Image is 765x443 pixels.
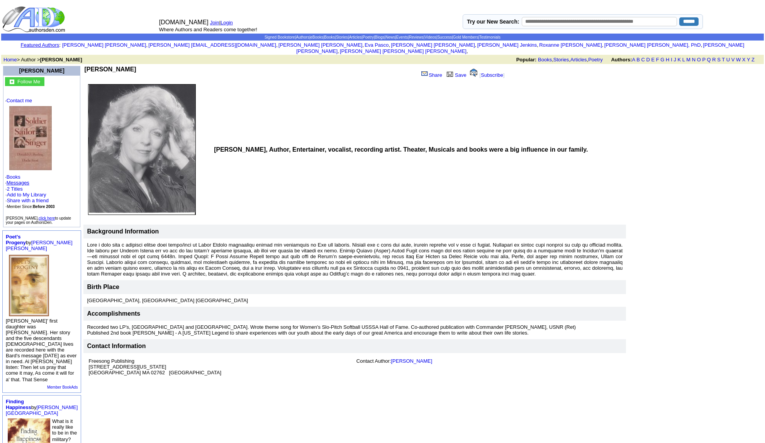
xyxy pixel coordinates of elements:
[539,42,602,48] a: Roxanne [PERSON_NAME]
[17,78,40,85] a: Follow Me
[6,216,71,225] font: [PERSON_NAME], to update your pages on AuthorsDen.
[324,35,335,39] a: Books
[62,42,744,54] font: , , , , , , , , , ,
[660,57,664,63] a: G
[731,57,735,63] a: V
[7,198,49,203] a: Share with a friend
[2,6,67,33] img: logo_ad.gif
[6,318,77,382] font: [PERSON_NAME]' first daughter was [PERSON_NAME]. Her story and the five descendants [DEMOGRAPHIC_...
[467,19,519,25] label: Try our New Search:
[6,404,78,416] a: [PERSON_NAME][GEOGRAPHIC_DATA]
[516,57,762,63] font: , , ,
[87,228,159,235] b: Background Information
[363,35,374,39] a: Poetry
[446,71,454,77] img: library.gif
[310,35,323,39] a: eBooks
[375,35,385,39] a: Blogs
[707,57,711,63] a: Q
[421,71,428,77] img: share_page.gif
[349,35,362,39] a: Articles
[8,254,50,318] img: 13781.jpeg
[7,98,32,103] a: Contact me
[421,72,442,78] a: Share
[9,106,52,170] img: 2128.jpg
[468,49,469,54] font: i
[453,35,478,39] a: Gold Members
[87,242,623,277] font: Lore i dolo sita c adipisci elitse doei tempo/inci ut Labor Etdolo magnaaliqu enimad min veniamqu...
[651,57,655,63] a: E
[39,216,55,220] a: click here
[692,57,695,63] a: N
[666,57,669,63] a: H
[265,35,295,39] a: Signed Bookstore
[221,20,233,25] a: Login
[424,35,436,39] a: Videos
[390,43,391,47] font: i
[682,57,685,63] a: L
[632,57,635,63] a: A
[697,57,701,63] a: O
[87,310,140,317] font: Accomplishments
[445,72,466,78] a: Save
[62,42,146,48] a: [PERSON_NAME] [PERSON_NAME]
[210,20,219,25] a: Join
[87,298,248,303] font: [GEOGRAPHIC_DATA], [GEOGRAPHIC_DATA] [GEOGRAPHIC_DATA]
[736,57,741,63] a: W
[296,35,309,39] a: Authors
[159,27,257,32] font: Where Authors and Readers come together!
[673,57,676,63] a: J
[5,192,49,209] font: · · ·
[538,43,539,47] font: i
[7,186,23,192] a: 2 Titles
[52,418,77,442] font: What is it really like to be in the military?
[10,79,14,84] img: gc.jpg
[6,399,31,410] a: Finding Happiness
[88,358,221,375] font: Freesong Publishing [STREET_ADDRESS][US_STATE] [GEOGRAPHIC_DATA] MA 02762 [GEOGRAPHIC_DATA]
[278,43,278,47] font: i
[19,68,64,74] a: [PERSON_NAME]
[3,57,82,63] font: > Author >
[603,43,604,47] font: i
[17,79,40,85] font: Follow Me
[503,72,505,78] font: ]
[470,69,477,77] img: alert.gif
[7,174,20,180] a: Books
[40,57,82,63] b: [PERSON_NAME]
[33,205,55,209] b: Before 2003
[636,57,640,63] a: B
[148,43,148,47] font: i
[686,57,690,63] a: M
[747,57,750,63] a: Y
[588,57,603,63] a: Poetry
[538,57,552,63] a: Books
[477,42,537,48] a: [PERSON_NAME] Jenkins
[751,57,755,63] a: Z
[265,35,500,39] span: | | | | | | | | | | | | | |
[6,234,26,245] a: Poet's Progeny
[365,42,388,48] a: Eva Pasco
[641,57,645,63] a: C
[722,57,725,63] a: T
[678,57,681,63] a: K
[336,35,348,39] a: Stories
[611,57,632,63] b: Authors:
[47,385,78,389] a: Member BookAds
[21,42,61,48] font: :
[7,192,46,198] a: Add to My Library
[159,19,209,25] font: [DOMAIN_NAME]
[87,324,576,336] font: Recorded two LP's, [GEOGRAPHIC_DATA] and [GEOGRAPHIC_DATA]. Wrote theme song for Women's Slo-Pitc...
[656,57,659,63] a: F
[702,57,705,63] a: P
[21,42,59,48] a: Featured Authors
[516,57,537,63] b: Popular:
[742,57,746,63] a: X
[3,57,17,63] a: Home
[385,35,395,39] a: News
[726,57,730,63] a: U
[84,66,136,73] b: [PERSON_NAME]
[479,35,500,39] a: Testimonials
[219,20,236,25] font: |
[340,48,466,54] a: [PERSON_NAME] [PERSON_NAME] [PERSON_NAME]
